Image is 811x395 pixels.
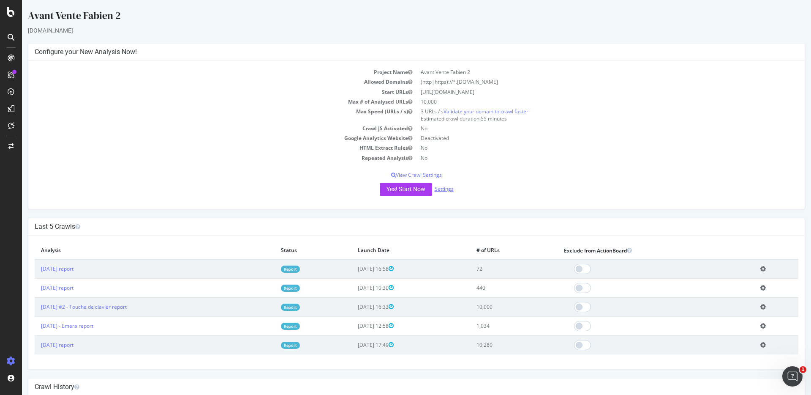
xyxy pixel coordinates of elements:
a: Validate your domain to crawl faster [422,108,506,115]
th: Launch Date [329,242,448,259]
td: No [395,143,776,153]
span: [DATE] 10:30 [336,284,372,291]
a: [DATE] report [19,284,52,291]
td: (http|https)://*.[DOMAIN_NAME] [395,77,776,87]
th: Analysis [13,242,253,259]
a: Report [259,304,278,311]
span: 55 minutes [459,115,485,122]
td: 10,000 [448,297,536,316]
td: Google Analytics Website [13,133,395,143]
td: [URL][DOMAIN_NAME] [395,87,776,97]
a: [DATE] report [19,341,52,348]
iframe: Intercom live chat [782,366,803,387]
h4: Crawl History [13,383,776,391]
th: Status [253,242,330,259]
td: 1,034 [448,316,536,335]
p: View Crawl Settings [13,171,776,178]
a: Report [259,323,278,330]
td: Allowed Domains [13,77,395,87]
a: [DATE] #2 - Touche de clavier report [19,303,105,310]
span: [DATE] 16:58 [336,265,372,272]
a: Report [259,266,278,273]
td: Max # of Analysed URLs [13,97,395,107]
span: [DATE] 16:33 [336,303,372,310]
div: Avant Vente Fabien 2 [6,8,783,26]
button: Yes! Start Now [358,183,410,196]
td: Deactivated [395,133,776,143]
td: 72 [448,259,536,279]
h4: Configure your New Analysis Now! [13,48,776,56]
a: [DATE] report [19,265,52,272]
a: Report [259,285,278,292]
span: [DATE] 17:49 [336,341,372,348]
h4: Last 5 Crawls [13,222,776,231]
td: Project Name [13,67,395,77]
td: Max Speed (URLs / s) [13,107,395,123]
td: Repeated Analysis [13,153,395,163]
td: No [395,153,776,163]
a: Settings [413,185,432,192]
a: Report [259,342,278,349]
td: 10,280 [448,335,536,354]
td: 3 URLs / s Estimated crawl duration: [395,107,776,123]
a: [DATE] - Emera report [19,322,71,329]
td: Avant Vente Fabien 2 [395,67,776,77]
th: # of URLs [448,242,536,259]
th: Exclude from ActionBoard [536,242,732,259]
td: 10,000 [395,97,776,107]
span: 1 [800,366,806,373]
td: No [395,123,776,133]
div: [DOMAIN_NAME] [6,26,783,35]
td: 440 [448,278,536,297]
td: HTML Extract Rules [13,143,395,153]
span: [DATE] 12:58 [336,322,372,329]
td: Crawl JS Activated [13,123,395,133]
td: Start URLs [13,87,395,97]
